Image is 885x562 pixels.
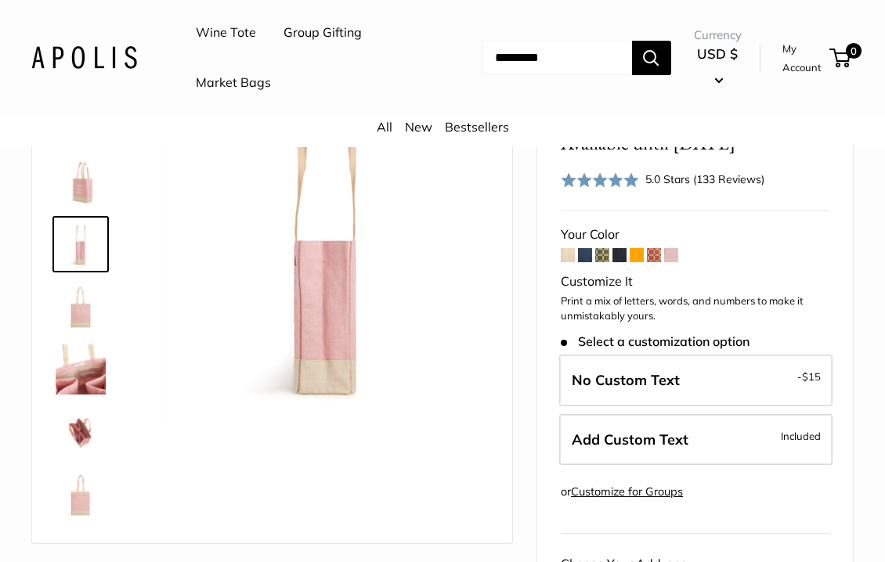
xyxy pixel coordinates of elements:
div: Customize It [561,270,829,294]
a: Wine Tote in Blush [52,341,109,398]
img: Wine Tote in Blush [56,157,106,207]
a: My Account [782,39,824,77]
button: USD $ [694,41,742,92]
span: 0 [846,43,862,59]
a: 0 [831,49,851,67]
a: New [405,119,432,135]
a: Wine Tote in Blush [52,279,109,335]
a: Wine Tote in Blush [52,153,109,210]
span: - [797,367,821,386]
img: Wine Tote in Blush [56,219,106,269]
img: Wine Tote in Blush [56,407,106,457]
label: Leave Blank [559,355,833,406]
a: Wine Tote [196,21,256,45]
a: Market Bags [196,71,271,95]
div: Your Color [561,223,829,247]
label: Add Custom Text [559,414,833,466]
img: Wine Tote in Blush [56,470,106,520]
button: Search [632,41,671,75]
div: 5.0 Stars (133 Reviews) [561,168,764,191]
span: Included [781,427,821,445]
span: USD $ [697,45,738,62]
a: Wine Tote in Blush [52,404,109,460]
a: Wine Tote in Blush [52,216,109,272]
input: Search... [482,41,632,75]
a: Customize for Groups [571,485,683,499]
a: Group Gifting [284,21,362,45]
span: Select a customization option [561,334,750,349]
img: Wine Tote in Blush [56,344,106,394]
a: All [377,119,392,135]
img: Wine Tote in Blush [161,94,492,425]
a: Wine Tote in Blush [52,467,109,523]
span: $15 [802,370,821,383]
span: No Custom Text [572,371,680,389]
span: Add Custom Text [572,431,688,449]
img: Wine Tote in Blush [56,282,106,332]
div: or [561,481,683,503]
img: Apolis [31,46,137,69]
div: 5.0 Stars (133 Reviews) [645,171,764,188]
p: Print a mix of letters, words, and numbers to make it unmistakably yours. [561,294,829,324]
span: Currency [694,24,742,46]
a: Bestsellers [445,119,509,135]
